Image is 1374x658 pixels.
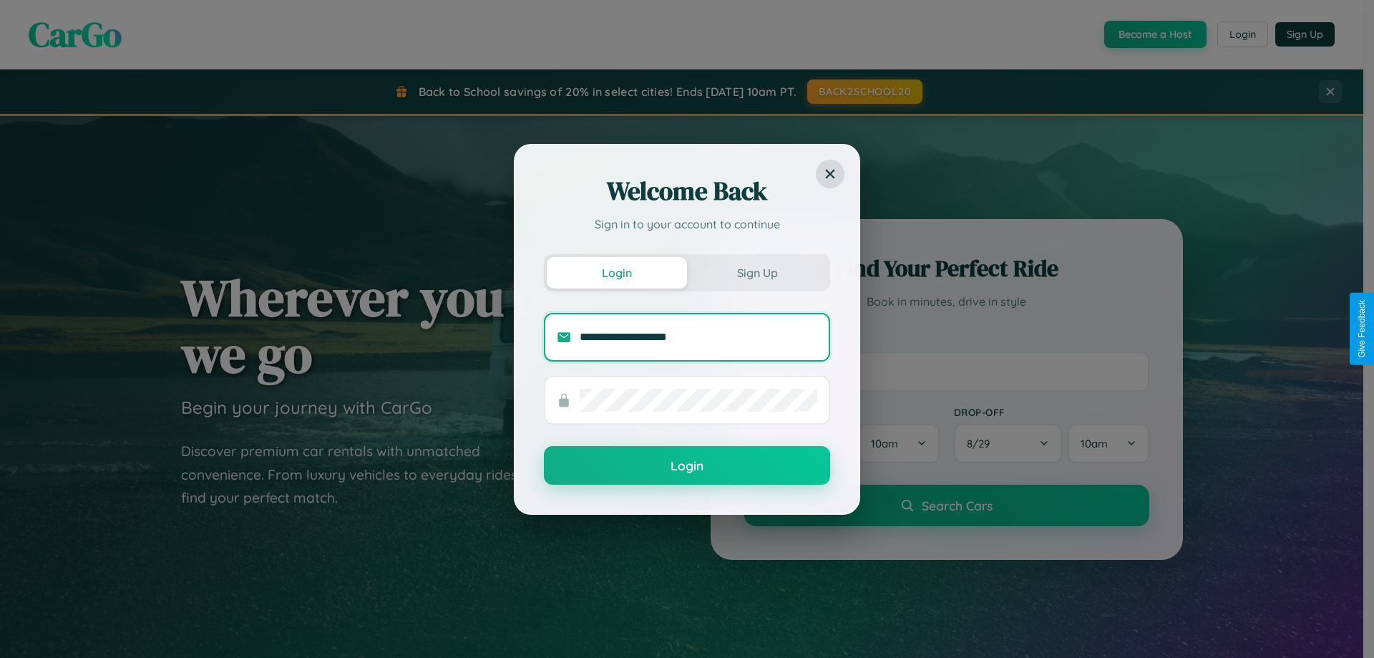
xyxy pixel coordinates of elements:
[544,216,830,233] p: Sign in to your account to continue
[687,257,827,289] button: Sign Up
[1357,300,1367,358] div: Give Feedback
[547,257,687,289] button: Login
[544,174,830,208] h2: Welcome Back
[544,446,830,485] button: Login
